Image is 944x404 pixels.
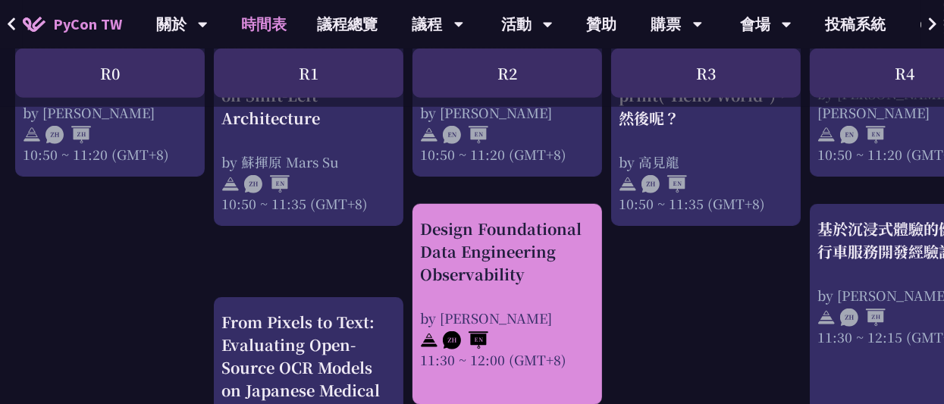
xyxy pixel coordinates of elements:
img: svg+xml;base64,PHN2ZyB4bWxucz0iaHR0cDovL3d3dy53My5vcmcvMjAwMC9zdmciIHdpZHRoPSIyNCIgaGVpZ2h0PSIyNC... [23,126,41,144]
a: PyCon TW [8,5,137,43]
img: svg+xml;base64,PHN2ZyB4bWxucz0iaHR0cDovL3d3dy53My5vcmcvMjAwMC9zdmciIHdpZHRoPSIyNCIgaGVpZ2h0PSIyNC... [221,176,240,194]
img: Locale Icon [920,19,936,30]
div: by [PERSON_NAME] [23,103,197,122]
span: PyCon TW [53,13,122,36]
div: R0 [15,49,205,98]
img: svg+xml;base64,PHN2ZyB4bWxucz0iaHR0cDovL3d3dy53My5vcmcvMjAwMC9zdmciIHdpZHRoPSIyNCIgaGVpZ2h0PSIyNC... [420,126,438,144]
img: svg+xml;base64,PHN2ZyB4bWxucz0iaHR0cDovL3d3dy53My5vcmcvMjAwMC9zdmciIHdpZHRoPSIyNCIgaGVpZ2h0PSIyNC... [420,331,438,349]
img: Home icon of PyCon TW 2025 [23,17,45,32]
div: by [PERSON_NAME] [420,308,594,327]
div: R1 [214,49,403,98]
div: R3 [611,49,801,98]
div: by 高見龍 [619,152,793,171]
img: ZHZH.38617ef.svg [840,308,886,327]
img: svg+xml;base64,PHN2ZyB4bWxucz0iaHR0cDovL3d3dy53My5vcmcvMjAwMC9zdmciIHdpZHRoPSIyNCIgaGVpZ2h0PSIyNC... [817,126,836,144]
div: 10:50 ~ 11:35 (GMT+8) [619,194,793,213]
img: ZHZH.38617ef.svg [45,126,91,144]
img: ZHEN.371966e.svg [443,331,488,349]
div: 10:50 ~ 11:20 (GMT+8) [420,145,594,164]
div: 10:50 ~ 11:35 (GMT+8) [221,194,396,213]
div: by [PERSON_NAME] [420,103,594,122]
img: ENEN.5a408d1.svg [443,126,488,144]
img: ZHEN.371966e.svg [244,176,290,194]
div: 10:50 ~ 11:20 (GMT+8) [23,145,197,164]
img: ZHEN.371966e.svg [641,176,687,194]
div: 11:30 ~ 12:00 (GMT+8) [420,350,594,369]
a: Design Foundational Data Engineering Observability by [PERSON_NAME] 11:30 ~ 12:00 (GMT+8) [420,218,594,392]
img: svg+xml;base64,PHN2ZyB4bWxucz0iaHR0cDovL3d3dy53My5vcmcvMjAwMC9zdmciIHdpZHRoPSIyNCIgaGVpZ2h0PSIyNC... [817,308,836,327]
img: svg+xml;base64,PHN2ZyB4bWxucz0iaHR0cDovL3d3dy53My5vcmcvMjAwMC9zdmciIHdpZHRoPSIyNCIgaGVpZ2h0PSIyNC... [619,176,637,194]
div: R2 [412,49,602,98]
img: ENEN.5a408d1.svg [840,126,886,144]
div: Design Foundational Data Engineering Observability [420,218,594,286]
div: by 蘇揮原 Mars Su [221,152,396,171]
